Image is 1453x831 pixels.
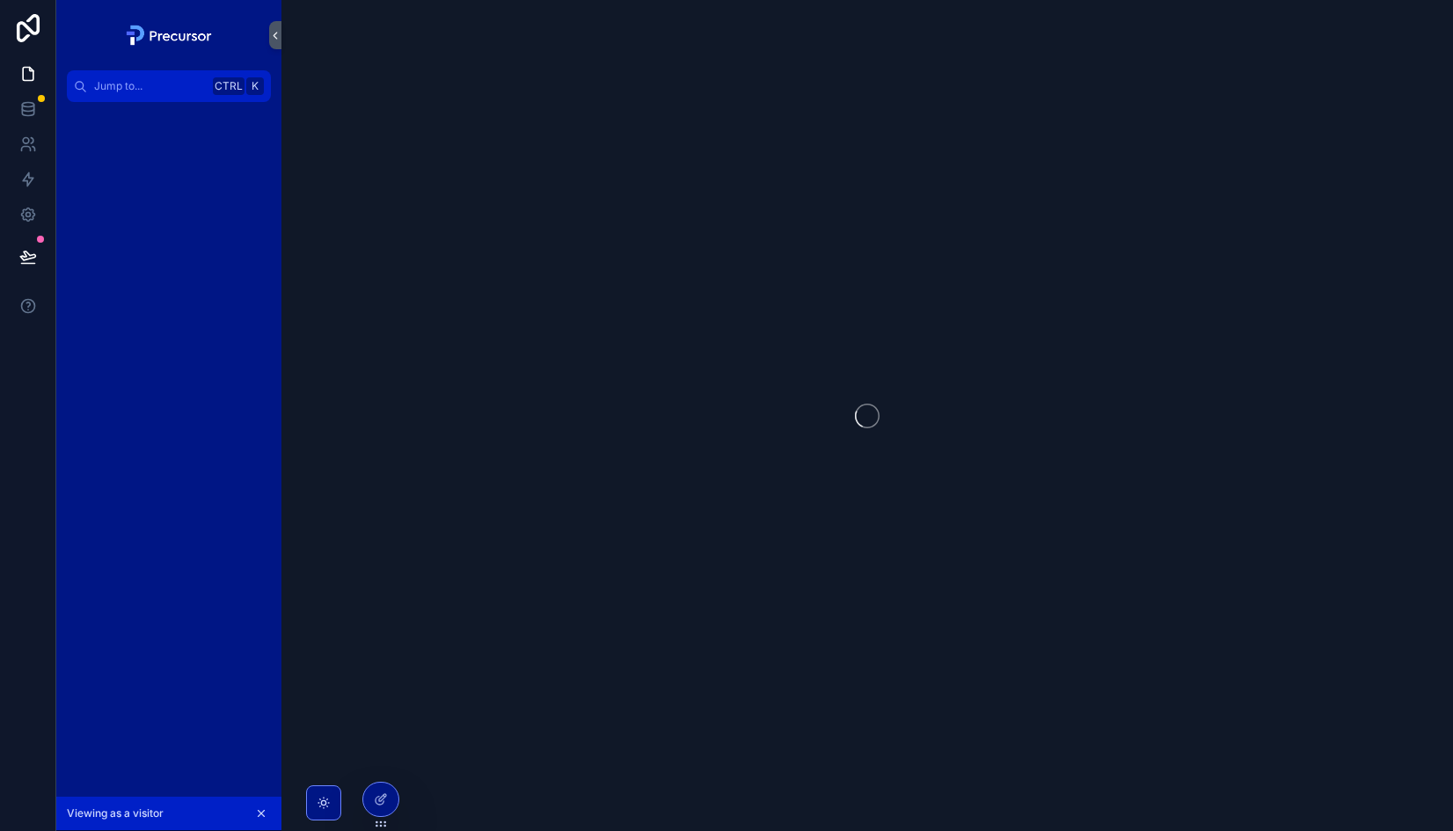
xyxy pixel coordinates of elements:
[67,806,164,820] span: Viewing as a visitor
[121,21,217,49] img: App logo
[67,70,271,102] button: Jump to...CtrlK
[248,79,262,93] span: K
[94,79,206,93] span: Jump to...
[56,102,281,134] div: scrollable content
[213,77,245,95] span: Ctrl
